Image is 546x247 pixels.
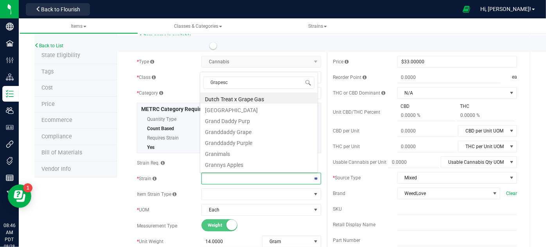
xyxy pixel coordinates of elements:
span: Brand [333,191,345,196]
span: select [311,204,321,215]
span: Retail Display Name [333,222,375,227]
inline-svg: Users [6,107,14,115]
p: 08:46 AM PDT [4,222,15,243]
inline-svg: Company [6,23,14,30]
inline-svg: Reports [6,174,14,182]
span: Compliance [41,133,72,140]
inline-svg: Configuration [6,56,14,64]
span: Hi, [PERSON_NAME]! [480,6,531,12]
span: Class [137,75,156,80]
span: select [507,88,517,98]
span: Type [137,59,154,64]
input: 0.0000 % [397,110,456,121]
span: Category [137,90,163,96]
span: N/A [398,88,507,98]
inline-svg: Distribution [6,73,14,81]
inline-svg: Tags [6,157,14,165]
span: select [507,157,517,168]
span: Yes [147,145,154,150]
span: Price [41,101,55,107]
button: Back to Flourish [26,3,90,16]
span: CBD per Unit UOM [458,125,507,136]
span: Strain Req. [137,160,165,166]
span: Open Ecommerce Menu [458,2,475,17]
span: Mixed [398,172,507,183]
input: 14.0000 [201,236,260,247]
span: Part Number [333,238,360,243]
span: Tag [41,52,80,59]
iframe: Resource center unread badge [23,183,32,193]
span: Source Type [333,175,361,181]
span: Price [333,59,348,64]
span: Weight [208,220,243,231]
input: 0.0000 [388,157,439,168]
span: select [507,172,517,183]
span: THC per Unit UOM [458,141,507,152]
input: 0.0000 [397,141,456,152]
iframe: Resource center [8,184,31,208]
inline-svg: Integrations [6,140,14,148]
span: Items [71,23,86,29]
a: Back to List [34,43,63,48]
span: THC per Unit [333,144,360,149]
span: Ecommerce [41,117,72,123]
span: Reorder Point [333,75,366,80]
span: WeedLove [398,188,490,199]
span: Vendor Info [41,166,71,172]
span: select [507,125,517,136]
span: CBD [397,103,413,110]
span: Item Strain Type [137,192,176,197]
input: $33.00000 [398,56,517,67]
input: 0.0000 [397,72,501,83]
span: Strain [137,176,156,181]
input: 0.0000 % [457,110,515,121]
inline-svg: Manufacturing [6,191,14,199]
span: Strains [308,23,327,29]
span: CBD per Unit [333,128,359,134]
span: UOM [137,207,149,213]
span: THC [457,103,472,110]
span: METRC Category Requirements [141,106,220,112]
span: SKU [333,206,342,212]
span: Each [202,204,311,215]
input: 0.0000 [397,125,456,136]
span: Gram [262,236,311,247]
span: THC or CBD Dominant [333,90,385,96]
span: Count Based [147,126,174,131]
span: Back to Flourish [41,6,80,13]
inline-svg: Inventory [6,90,14,98]
span: Usable Cannabis per Unit [333,159,386,165]
span: select [311,236,321,247]
span: Classes & Categories [174,23,222,29]
span: select [507,141,517,152]
span: Quantity Type [147,113,223,125]
span: Unit Weight [137,239,163,244]
inline-svg: Facilities [6,39,14,47]
span: Measurement Type [137,223,177,229]
span: Bill of Materials [41,149,82,156]
inline-svg: User Roles [6,123,14,131]
span: Requires Strain [147,132,223,144]
span: Tag [41,68,54,75]
span: Unit CBD/THC Percent [333,109,380,115]
span: ea [512,72,517,83]
span: Cost [41,84,53,91]
span: Usable Cannabis Qty UOM [441,157,507,168]
span: Clear [506,190,517,197]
